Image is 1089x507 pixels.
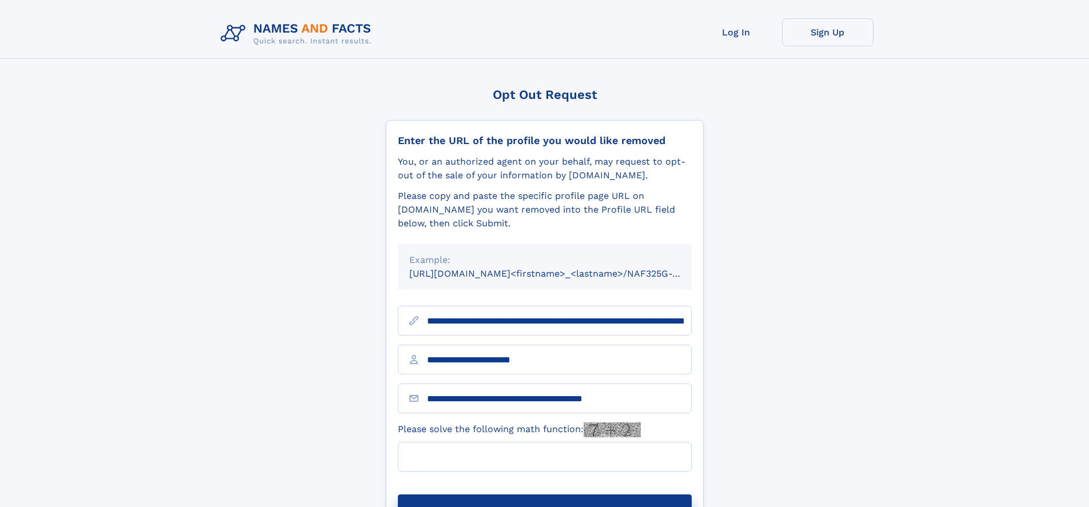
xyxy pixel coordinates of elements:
div: Opt Out Request [386,87,704,102]
a: Log In [691,18,782,46]
img: Logo Names and Facts [216,18,381,49]
a: Sign Up [782,18,873,46]
div: Example: [409,253,680,267]
div: Please copy and paste the specific profile page URL on [DOMAIN_NAME] you want removed into the Pr... [398,189,692,230]
small: [URL][DOMAIN_NAME]<firstname>_<lastname>/NAF325G-xxxxxxxx [409,268,713,279]
div: You, or an authorized agent on your behalf, may request to opt-out of the sale of your informatio... [398,155,692,182]
label: Please solve the following math function: [398,422,641,437]
div: Enter the URL of the profile you would like removed [398,134,692,147]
